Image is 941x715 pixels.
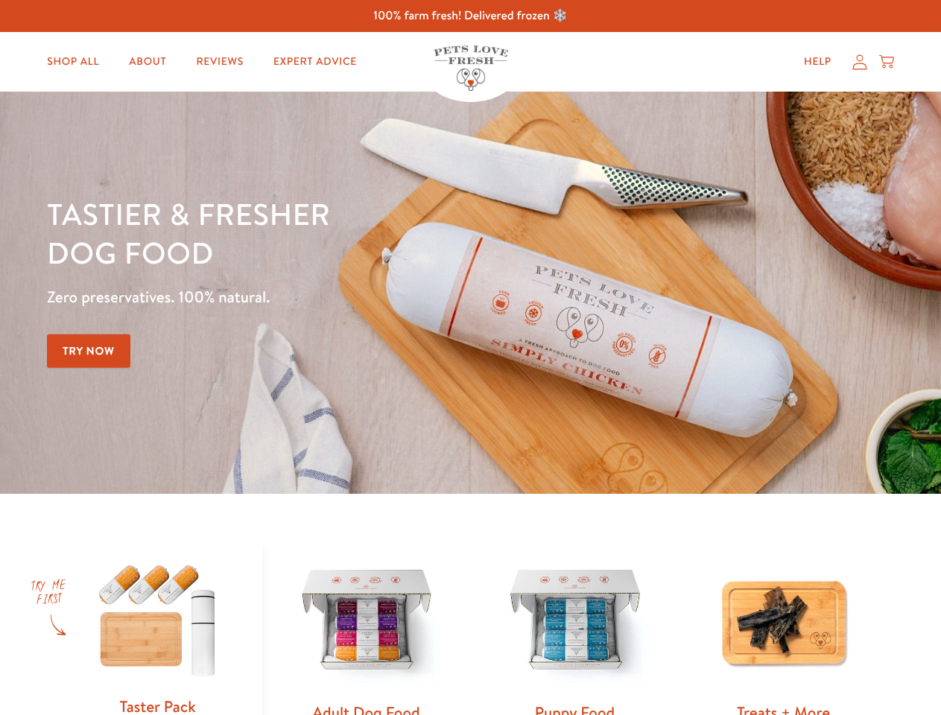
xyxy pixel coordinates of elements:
a: About [117,47,178,77]
a: Reviews [184,47,255,77]
img: Pets Love Fresh [434,45,508,91]
a: Expert Advice [262,47,369,77]
a: Help [792,47,843,77]
p: Zero preservatives. 100% natural. [47,284,612,311]
a: Shop All [35,47,111,77]
h1: Tastier & fresher dog food [47,194,612,272]
a: Try Now [47,334,130,368]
